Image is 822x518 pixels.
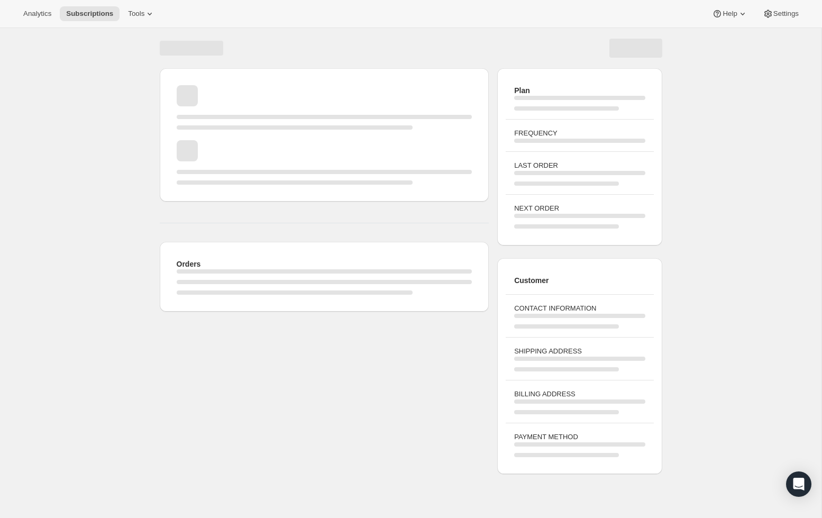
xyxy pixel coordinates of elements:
[756,6,805,21] button: Settings
[706,6,754,21] button: Help
[147,28,675,478] div: Page loading
[514,128,645,139] h3: FREQUENCY
[723,10,737,18] span: Help
[514,275,645,286] h2: Customer
[514,85,645,96] h2: Plan
[23,10,51,18] span: Analytics
[128,10,144,18] span: Tools
[514,346,645,357] h3: SHIPPING ADDRESS
[122,6,161,21] button: Tools
[514,432,645,442] h3: PAYMENT METHOD
[773,10,799,18] span: Settings
[514,303,645,314] h3: CONTACT INFORMATION
[177,259,472,269] h2: Orders
[60,6,120,21] button: Subscriptions
[514,203,645,214] h3: NEXT ORDER
[17,6,58,21] button: Analytics
[514,389,645,399] h3: BILLING ADDRESS
[786,471,811,497] div: Open Intercom Messenger
[514,160,645,171] h3: LAST ORDER
[66,10,113,18] span: Subscriptions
